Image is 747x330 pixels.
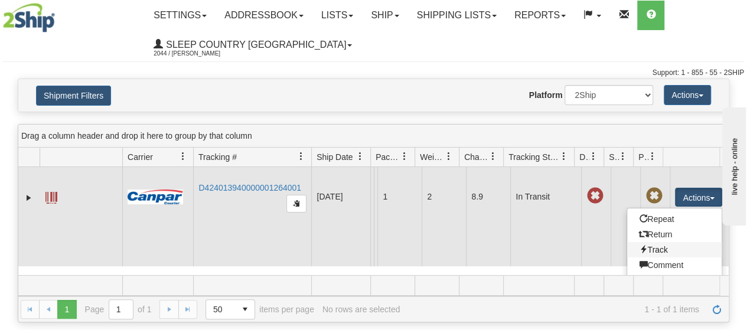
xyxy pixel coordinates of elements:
[483,146,503,166] a: Charge filter column settings
[720,104,746,225] iframe: chat widget
[645,188,662,204] span: Pickup Not Assigned
[505,1,575,30] a: Reports
[85,299,152,319] span: Page of 1
[408,305,699,314] span: 1 - 1 of 1 items
[376,151,400,163] span: Packages
[145,30,361,60] a: Sleep Country [GEOGRAPHIC_DATA] 2044 / [PERSON_NAME]
[627,227,722,242] a: Return
[370,128,374,266] td: Sleep Country [GEOGRAPHIC_DATA] Shipping department [GEOGRAPHIC_DATA] [GEOGRAPHIC_DATA] Kitchener...
[128,189,183,204] img: 14 - Canpar
[198,151,237,163] span: Tracking #
[609,151,619,163] span: Shipment Issues
[664,85,711,105] button: Actions
[362,1,407,30] a: Ship
[128,151,153,163] span: Carrier
[154,48,242,60] span: 2044 / [PERSON_NAME]
[377,128,422,266] td: 1
[145,1,216,30] a: Settings
[464,151,489,163] span: Charge
[675,188,722,207] button: Actions
[627,211,722,227] a: Repeat
[394,146,415,166] a: Packages filter column settings
[23,192,35,204] a: Expand
[322,305,400,314] div: No rows are selected
[45,187,57,205] a: Label
[554,146,574,166] a: Tracking Status filter column settings
[579,151,589,163] span: Delivery Status
[205,299,314,319] span: items per page
[466,128,510,266] td: 8.9
[311,128,370,266] td: [DATE]
[312,1,362,30] a: Lists
[3,68,744,78] div: Support: 1 - 855 - 55 - 2SHIP
[613,146,633,166] a: Shipment Issues filter column settings
[163,40,346,50] span: Sleep Country [GEOGRAPHIC_DATA]
[408,1,505,30] a: Shipping lists
[422,128,466,266] td: 2
[9,10,109,19] div: live help - online
[236,300,255,319] span: select
[216,1,312,30] a: Addressbook
[529,89,563,101] label: Platform
[638,151,648,163] span: Pickup Status
[213,303,229,315] span: 50
[439,146,459,166] a: Weight filter column settings
[109,300,133,319] input: Page 1
[707,300,726,319] a: Refresh
[583,146,604,166] a: Delivery Status filter column settings
[510,128,581,266] td: In Transit
[350,146,370,166] a: Ship Date filter column settings
[198,183,301,192] a: D424013940000001264001
[627,273,722,288] a: Shipment Issues
[586,188,603,204] span: Late
[627,257,722,273] a: Comment
[627,242,722,257] a: Track
[508,151,560,163] span: Tracking Status
[642,146,663,166] a: Pickup Status filter column settings
[57,300,76,319] span: Page 1
[317,151,353,163] span: Ship Date
[374,128,377,266] td: [PERSON_NAME] [PERSON_NAME] CA ON TORONTO M6S 4C9
[291,146,311,166] a: Tracking # filter column settings
[36,86,111,106] button: Shipment Filters
[3,3,55,32] img: logo2044.jpg
[173,146,193,166] a: Carrier filter column settings
[286,195,306,213] button: Copy to clipboard
[18,125,729,148] div: grid grouping header
[205,299,255,319] span: Page sizes drop down
[420,151,445,163] span: Weight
